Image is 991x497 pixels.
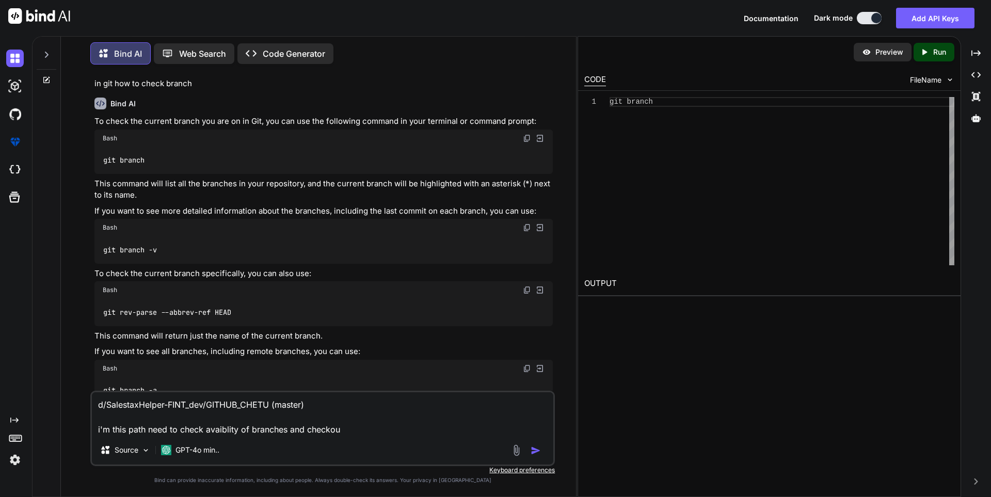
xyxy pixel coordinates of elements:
[744,13,798,24] button: Documentation
[161,445,171,455] img: GPT-4o mini
[94,330,553,342] p: This command will return just the name of the current branch.
[584,74,606,86] div: CODE
[933,47,946,57] p: Run
[523,223,531,232] img: copy
[531,445,541,456] img: icon
[103,364,117,373] span: Bash
[896,8,974,28] button: Add API Keys
[6,105,24,123] img: githubDark
[94,268,553,280] p: To check the current branch specifically, you can also use:
[103,307,232,318] code: git rev-parse --abbrev-ref HEAD
[8,8,70,24] img: Bind AI
[510,444,522,456] img: attachment
[103,134,117,142] span: Bash
[103,223,117,232] span: Bash
[103,385,158,396] code: git branch -a
[535,364,545,373] img: Open in Browser
[175,445,219,455] p: GPT-4o min..
[92,392,553,436] textarea: d/SalestaxHelper-FINT_dev/GITHUB_CHETU (master) i'm this path need to check avaiblity of branches...
[523,286,531,294] img: copy
[6,50,24,67] img: darkChat
[179,47,226,60] p: Web Search
[584,97,596,107] div: 1
[6,77,24,95] img: darkAi-studio
[535,134,545,143] img: Open in Browser
[814,13,853,23] span: Dark mode
[110,99,136,109] h6: Bind AI
[610,98,653,106] span: git branch
[535,285,545,295] img: Open in Browser
[535,223,545,232] img: Open in Browser
[875,47,903,57] p: Preview
[94,205,553,217] p: If you want to see more detailed information about the branches, including the last commit on eac...
[6,133,24,151] img: premium
[103,286,117,294] span: Bash
[910,75,941,85] span: FileName
[94,78,553,90] p: in git how to check branch
[141,446,150,455] img: Pick Models
[115,445,138,455] p: Source
[103,245,158,255] code: git branch -v
[114,47,142,60] p: Bind AI
[862,47,871,57] img: preview
[94,346,553,358] p: If you want to see all branches, including remote branches, you can use:
[946,75,954,84] img: chevron down
[523,134,531,142] img: copy
[90,476,555,484] p: Bind can provide inaccurate information, including about people. Always double-check its answers....
[90,466,555,474] p: Keyboard preferences
[94,178,553,201] p: This command will list all the branches in your repository, and the current branch will be highli...
[523,364,531,373] img: copy
[103,155,146,166] code: git branch
[94,116,553,127] p: To check the current branch you are on in Git, you can use the following command in your terminal...
[263,47,325,60] p: Code Generator
[6,161,24,179] img: cloudideIcon
[744,14,798,23] span: Documentation
[6,451,24,469] img: settings
[578,271,961,296] h2: OUTPUT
